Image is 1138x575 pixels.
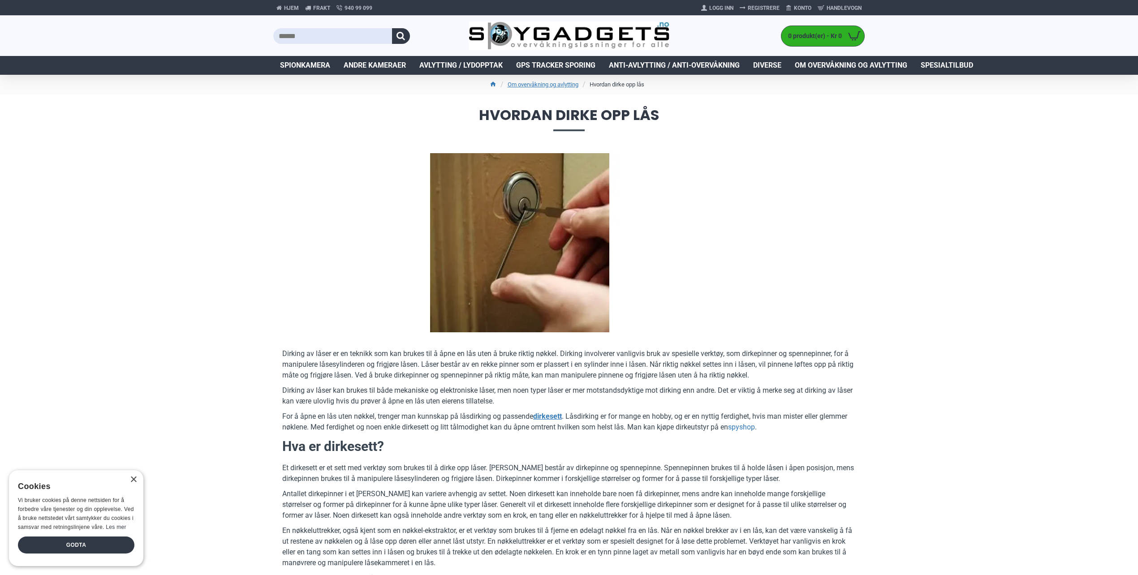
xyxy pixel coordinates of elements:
[794,4,811,12] span: Konto
[783,1,815,15] a: Konto
[746,56,788,75] a: Diverse
[413,56,509,75] a: Avlytting / Lydopptak
[795,60,907,71] span: Om overvåkning og avlytting
[781,31,844,41] span: 0 produkt(er) - Kr 0
[282,437,856,456] h2: Hva er dirkesett?
[737,1,783,15] a: Registrere
[419,60,503,71] span: Avlytting / Lydopptak
[753,60,781,71] span: Diverse
[282,411,856,433] p: For å åpne en lås uten nøkkel, trenger man kunnskap på låsdirking og passende . Låsdirking er for...
[921,60,973,71] span: Spesialtilbud
[709,4,733,12] span: Logg Inn
[815,1,865,15] a: Handlevogn
[748,4,780,12] span: Registrere
[282,489,856,521] p: Antallet dirkepinner i et [PERSON_NAME] kan variere avhengig av settet. Noen dirkesett kan inneho...
[781,26,864,46] a: 0 produkt(er) - Kr 0
[282,463,856,484] p: Et dirkesett er et sett med verktøy som brukes til å dirke opp låser. [PERSON_NAME] består av dir...
[273,108,865,131] span: Hvordan dirke opp lås
[273,56,337,75] a: Spionkamera
[282,385,856,407] p: Dirking av låser kan brukes til både mekaniske og elektroniske låser, men noen typer låser er mer...
[313,4,330,12] span: Frakt
[533,412,562,421] u: dirkesett
[827,4,862,12] span: Handlevogn
[533,411,562,422] a: dirkesett
[282,525,856,568] p: En nøkkeluttrekker, også kjent som en nøkkel-ekstraktor, er et verktøy som brukes til å fjerne en...
[337,56,413,75] a: Andre kameraer
[280,60,330,71] span: Spionkamera
[345,4,372,12] span: 940 99 099
[284,4,299,12] span: Hjem
[130,476,137,483] div: Close
[106,524,126,530] a: Les mer, opens a new window
[914,56,980,75] a: Spesialtilbud
[18,477,129,496] div: Cookies
[508,80,578,89] a: Om overvåkning og avlytting
[602,56,746,75] a: Anti-avlytting / Anti-overvåkning
[609,60,740,71] span: Anti-avlytting / Anti-overvåkning
[516,60,595,71] span: GPS Tracker Sporing
[18,536,134,554] div: Godta
[282,348,856,381] p: Dirking av låser er en teknikk som kan brukes til å åpne en lås uten å bruke riktig nøkkel. Dirki...
[728,422,755,433] a: spyshop
[18,497,134,530] span: Vi bruker cookies på denne nettsiden for å forbedre våre tjenester og din opplevelse. Ved å bruke...
[469,21,670,51] img: SpyGadgets.no
[788,56,914,75] a: Om overvåkning og avlytting
[344,60,406,71] span: Andre kameraer
[509,56,602,75] a: GPS Tracker Sporing
[282,153,757,332] img: Hvordan dirke opp lås
[698,1,737,15] a: Logg Inn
